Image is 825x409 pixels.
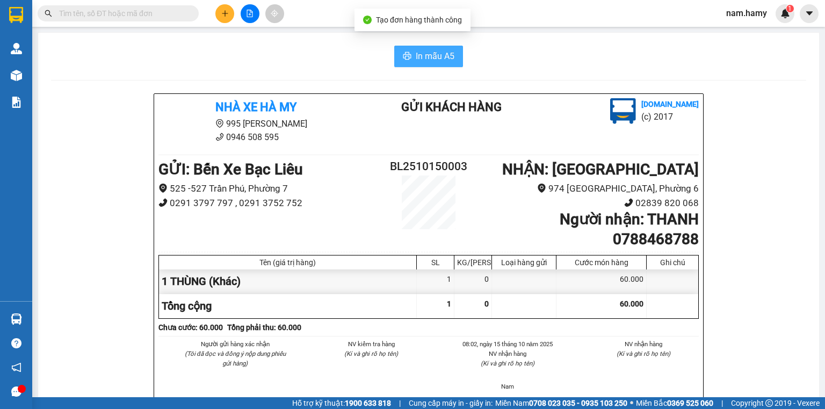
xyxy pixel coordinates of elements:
[241,4,259,23] button: file-add
[394,46,463,67] button: printerIn mẫu A5
[62,39,70,48] span: phone
[180,339,291,349] li: Người gửi hàng xác nhận
[718,6,776,20] span: nam.hamy
[11,362,21,373] span: notification
[452,382,563,391] li: Nam
[620,300,643,308] span: 60.000
[62,7,143,20] b: Nhà Xe Hà My
[495,397,627,409] span: Miền Nam
[617,350,670,357] i: (Kí và ghi rõ họ tên)
[556,269,647,294] div: 60.000
[158,323,223,332] b: Chưa cước : 60.000
[344,350,398,357] i: (Kí và ghi rõ họ tên)
[158,117,358,130] li: 995 [PERSON_NAME]
[537,184,546,193] span: environment
[9,7,23,23] img: logo-vxr
[158,196,383,210] li: 0291 3797 797 , 0291 3752 752
[452,339,563,349] li: 08:02, ngày 15 tháng 10 năm 2025
[158,184,168,193] span: environment
[788,5,792,12] span: 1
[5,67,149,85] b: GỬI : Bến Xe Bạc Liêu
[11,313,22,325] img: warehouse-icon
[641,100,699,108] b: [DOMAIN_NAME]
[316,339,427,349] li: NV kiểm tra hàng
[5,37,205,50] li: 0946 508 595
[481,360,534,367] i: (Kí và ghi rõ họ tên)
[215,119,224,128] span: environment
[416,49,454,63] span: In mẫu A5
[641,110,699,123] li: (c) 2017
[624,198,633,207] span: phone
[589,339,699,349] li: NV nhận hàng
[11,338,21,348] span: question-circle
[11,386,21,397] span: message
[409,397,493,409] span: Cung cấp máy in - giấy in:
[667,399,713,407] strong: 0369 525 060
[158,160,303,178] b: GỬI : Bến Xe Bạc Liêu
[215,100,296,114] b: Nhà Xe Hà My
[529,399,627,407] strong: 0708 023 035 - 0935 103 250
[649,258,696,267] div: Ghi chú
[376,16,462,24] span: Tạo đơn hàng thành công
[221,10,229,17] span: plus
[765,399,773,407] span: copyright
[158,98,212,152] img: logo.jpg
[246,10,254,17] span: file-add
[227,323,301,332] b: Tổng phải thu: 60.000
[721,397,723,409] span: |
[158,130,358,144] li: 0946 508 595
[185,350,286,367] i: (Tôi đã đọc và đồng ý nộp dung phiếu gửi hàng)
[610,98,636,124] img: logo.jpg
[265,4,284,23] button: aim
[158,198,168,207] span: phone
[62,26,70,34] span: environment
[417,269,454,294] div: 1
[502,160,699,178] b: NHẬN : [GEOGRAPHIC_DATA]
[474,181,699,196] li: 974 [GEOGRAPHIC_DATA], Phường 6
[162,258,414,267] div: Tên (giá trị hàng)
[59,8,186,19] input: Tìm tên, số ĐT hoặc mã đơn
[215,4,234,23] button: plus
[560,210,699,247] b: Người nhận : THANH 0788468788
[495,258,553,267] div: Loại hàng gửi
[484,300,489,308] span: 0
[786,5,794,12] sup: 1
[474,196,699,210] li: 02839 820 068
[636,397,713,409] span: Miền Bắc
[454,269,492,294] div: 0
[11,43,22,54] img: warehouse-icon
[630,401,633,405] span: ⚪️
[345,399,391,407] strong: 1900 633 818
[447,300,451,308] span: 1
[271,10,278,17] span: aim
[383,158,474,176] h2: BL2510150003
[215,133,224,141] span: phone
[452,349,563,359] li: NV nhận hàng
[559,258,643,267] div: Cước món hàng
[419,258,451,267] div: SL
[292,397,391,409] span: Hỗ trợ kỹ thuật:
[805,9,814,18] span: caret-down
[363,16,372,24] span: check-circle
[457,258,489,267] div: KG/[PERSON_NAME]
[162,300,212,312] span: Tổng cộng
[403,52,411,62] span: printer
[800,4,819,23] button: caret-down
[45,10,52,17] span: search
[780,9,790,18] img: icon-new-feature
[401,100,502,114] b: Gửi khách hàng
[11,70,22,81] img: warehouse-icon
[159,269,417,294] div: 1 THÙNG (Khác)
[399,397,401,409] span: |
[11,97,22,108] img: solution-icon
[5,24,205,37] li: 995 [PERSON_NAME]
[158,181,383,196] li: 525 -527 Trần Phú, Phường 7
